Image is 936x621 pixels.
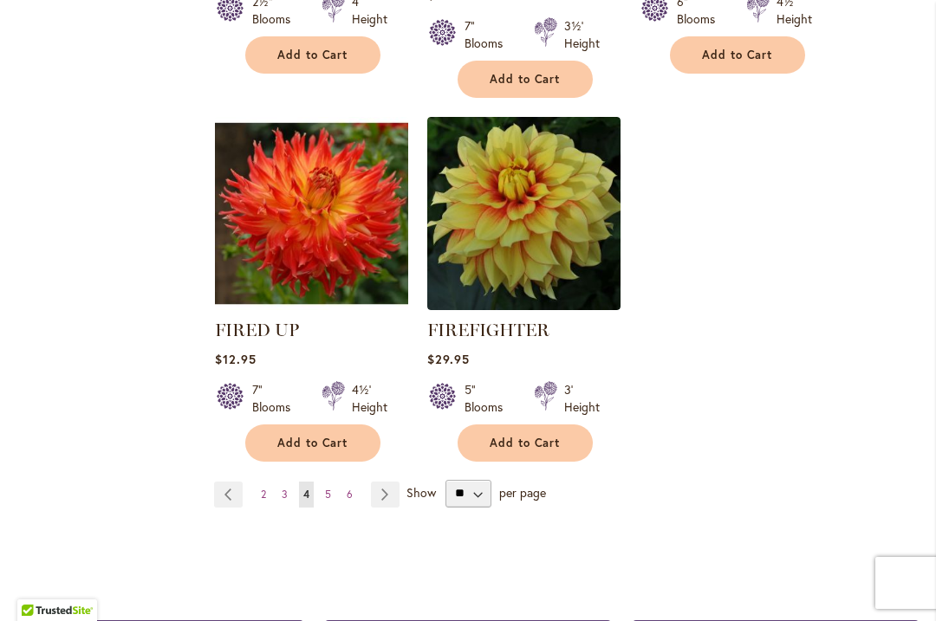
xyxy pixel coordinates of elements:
span: Show [406,483,436,500]
div: 3' Height [564,381,600,416]
img: FIREFIGHTER [427,117,621,310]
span: 3 [282,488,288,501]
div: 7" Blooms [252,381,301,416]
a: 6 [342,482,357,508]
span: Add to Cart [277,436,348,450]
div: 4½' Height [352,381,387,416]
a: FIRED UP [215,297,408,314]
span: 5 [325,488,331,501]
button: Add to Cart [245,36,380,74]
button: Add to Cart [458,424,593,462]
div: 7" Blooms [465,17,513,52]
iframe: Launch Accessibility Center [13,560,62,608]
button: Add to Cart [245,424,380,462]
a: 3 [277,482,292,508]
button: Add to Cart [670,36,805,74]
span: Add to Cart [277,48,348,62]
div: 5" Blooms [465,381,513,416]
div: 3½' Height [564,17,600,52]
a: 5 [321,482,335,508]
button: Add to Cart [458,61,593,98]
span: 2 [261,488,266,501]
img: FIRED UP [215,117,408,310]
span: Add to Cart [490,436,561,450]
span: per page [499,483,546,500]
span: 4 [303,488,309,501]
a: FIRED UP [215,320,299,340]
span: $29.95 [427,351,470,367]
a: 2 [257,482,270,508]
span: $12.95 [215,351,257,367]
span: Add to Cart [702,48,773,62]
span: Add to Cart [490,72,561,87]
a: FIREFIGHTER [427,297,621,314]
a: FIREFIGHTER [427,320,549,340]
span: 6 [347,488,353,501]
